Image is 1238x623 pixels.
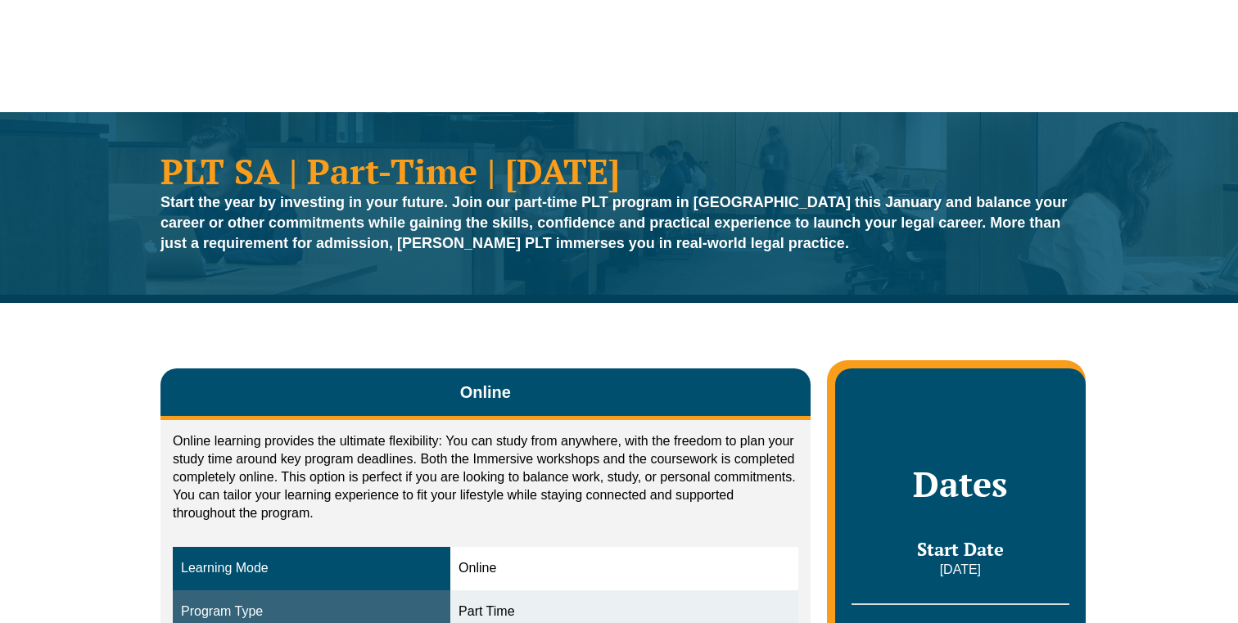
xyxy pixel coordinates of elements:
[160,153,1078,188] h1: PLT SA | Part-Time | [DATE]
[459,603,790,621] div: Part Time
[160,194,1067,251] strong: Start the year by investing in your future. Join our part-time PLT program in [GEOGRAPHIC_DATA] t...
[181,603,442,621] div: Program Type
[852,561,1069,579] p: [DATE]
[852,463,1069,504] h2: Dates
[173,432,798,522] p: Online learning provides the ultimate flexibility: You can study from anywhere, with the freedom ...
[459,559,790,578] div: Online
[460,381,511,404] span: Online
[917,537,1004,561] span: Start Date
[181,559,442,578] div: Learning Mode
